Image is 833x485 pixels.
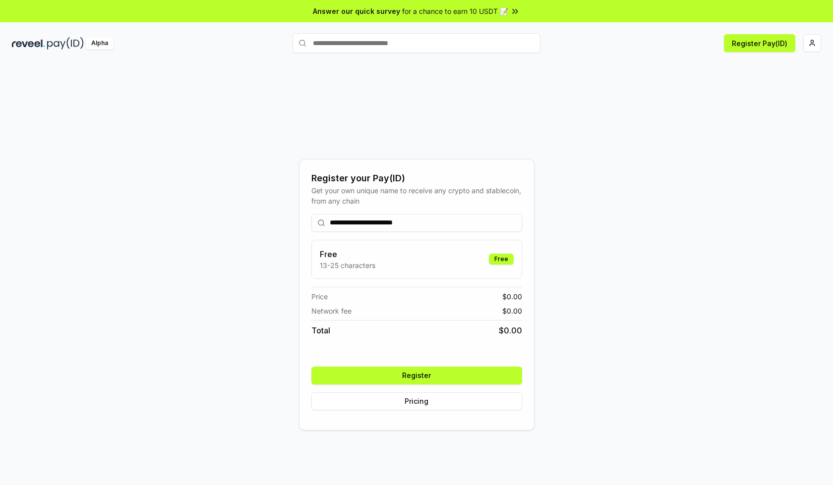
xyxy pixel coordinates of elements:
button: Register Pay(ID) [724,34,795,52]
span: $ 0.00 [502,291,522,302]
span: for a chance to earn 10 USDT 📝 [402,6,508,16]
div: Free [489,254,514,265]
span: Network fee [311,306,352,316]
div: Alpha [86,37,114,50]
button: Pricing [311,392,522,410]
img: reveel_dark [12,37,45,50]
button: Register [311,367,522,384]
span: Answer our quick survey [313,6,400,16]
p: 13-25 characters [320,260,375,270]
span: $ 0.00 [499,324,522,336]
span: Price [311,291,328,302]
div: Get your own unique name to receive any crypto and stablecoin, from any chain [311,185,522,206]
div: Register your Pay(ID) [311,171,522,185]
img: pay_id [47,37,84,50]
span: $ 0.00 [502,306,522,316]
h3: Free [320,248,375,260]
span: Total [311,324,330,336]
